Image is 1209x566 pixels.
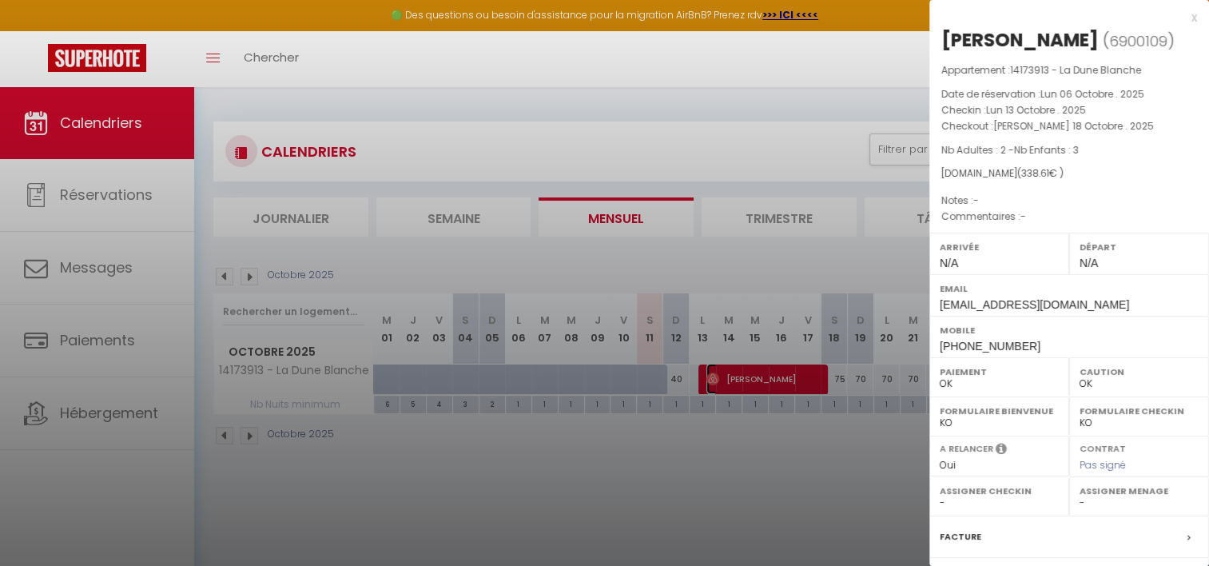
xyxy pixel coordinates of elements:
span: N/A [1080,257,1098,269]
label: Paiement [940,364,1059,380]
span: Lun 06 Octobre . 2025 [1040,87,1144,101]
label: Assigner Menage [1080,483,1199,499]
label: Départ [1080,239,1199,255]
span: [PHONE_NUMBER] [940,340,1040,353]
div: [DOMAIN_NAME] [941,166,1197,181]
span: 338.61 [1021,166,1049,180]
p: Checkout : [941,118,1197,134]
span: 6900109 [1109,31,1167,51]
label: Facture [940,528,981,545]
p: Commentaires : [941,209,1197,225]
span: [EMAIL_ADDRESS][DOMAIN_NAME] [940,298,1129,311]
label: A relancer [940,442,993,456]
span: Nb Enfants : 3 [1014,143,1079,157]
span: Lun 13 Octobre . 2025 [986,103,1086,117]
i: Sélectionner OUI si vous souhaiter envoyer les séquences de messages post-checkout [996,442,1007,460]
div: [PERSON_NAME] [941,27,1099,53]
span: - [973,193,979,207]
label: Arrivée [940,239,1059,255]
p: Appartement : [941,62,1197,78]
label: Formulaire Checkin [1080,403,1199,419]
span: [PERSON_NAME] 18 Octobre . 2025 [993,119,1154,133]
span: - [1020,209,1026,223]
span: ( € ) [1017,166,1064,180]
p: Date de réservation : [941,86,1197,102]
p: Checkin : [941,102,1197,118]
label: Email [940,281,1199,297]
p: Notes : [941,193,1197,209]
label: Mobile [940,322,1199,338]
span: ( ) [1103,30,1175,52]
label: Caution [1080,364,1199,380]
span: Pas signé [1080,458,1126,472]
div: x [929,8,1197,27]
span: N/A [940,257,958,269]
label: Contrat [1080,442,1126,452]
span: 14173913 - La Dune Blanche [1010,63,1141,77]
label: Formulaire Bienvenue [940,403,1059,419]
span: Nb Adultes : 2 - [941,143,1079,157]
label: Assigner Checkin [940,483,1059,499]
